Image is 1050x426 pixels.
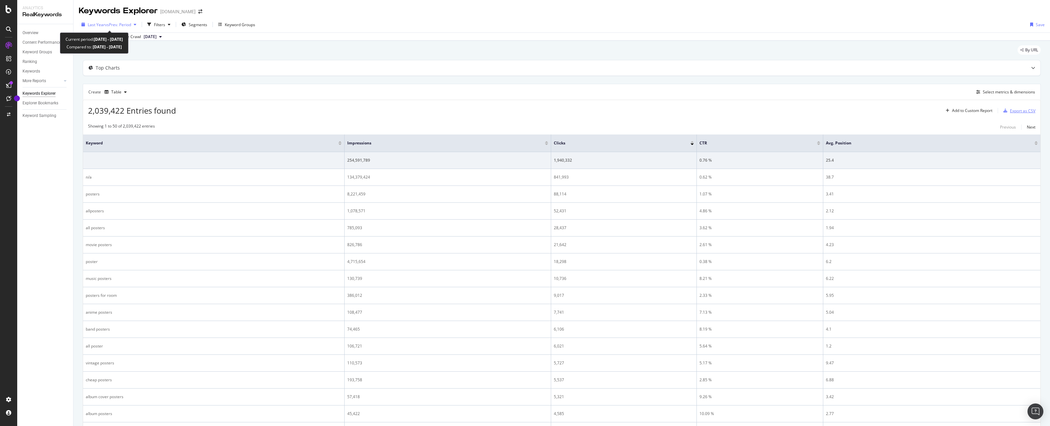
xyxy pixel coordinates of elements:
[1000,123,1016,131] button: Previous
[699,360,820,366] div: 5.17 %
[86,225,342,231] div: all posters
[179,19,210,30] button: Segments
[699,276,820,282] div: 8.21 %
[347,208,548,214] div: 1,078,571
[86,343,342,349] div: all poster
[826,242,1038,248] div: 4.23
[86,394,342,400] div: album cover posters
[23,29,38,36] div: Overview
[23,29,69,36] a: Overview
[86,411,342,417] div: album posters
[826,377,1038,383] div: 6.88
[1018,45,1041,55] div: legacy label
[826,157,1038,163] div: 25.4
[79,19,139,30] button: Last YearvsPrev. Period
[1025,48,1038,52] span: By URL
[1027,124,1035,130] div: Next
[826,208,1038,214] div: 2.12
[215,19,258,30] button: Keyword Groups
[145,19,173,30] button: Filters
[347,191,548,197] div: 8,221,459
[23,78,46,84] div: More Reports
[86,293,342,298] div: posters for room
[826,259,1038,265] div: 6.2
[826,225,1038,231] div: 1.94
[23,112,69,119] a: Keyword Sampling
[189,22,207,27] span: Segments
[86,140,328,146] span: Keyword
[88,22,105,27] span: Last Year
[826,360,1038,366] div: 9.47
[23,90,69,97] a: Keywords Explorer
[102,87,129,97] button: Table
[86,242,342,248] div: movie posters
[154,22,165,27] div: Filters
[347,309,548,315] div: 108,477
[554,140,681,146] span: Clicks
[86,174,342,180] div: n/a
[88,123,155,131] div: Showing 1 to 50 of 2,039,422 entries
[699,377,820,383] div: 2.85 %
[554,309,694,315] div: 7,741
[347,259,548,265] div: 4,715,654
[826,394,1038,400] div: 3.42
[1000,124,1016,130] div: Previous
[554,242,694,248] div: 21,642
[554,411,694,417] div: 4,585
[23,68,40,75] div: Keywords
[699,309,820,315] div: 7.13 %
[23,49,69,56] a: Keyword Groups
[826,343,1038,349] div: 1.2
[23,68,69,75] a: Keywords
[554,225,694,231] div: 28,437
[347,140,535,146] span: Impressions
[347,293,548,298] div: 386,012
[554,259,694,265] div: 18,298
[14,95,20,101] div: Tooltip anchor
[347,174,548,180] div: 134,379,424
[699,140,807,146] span: CTR
[23,5,68,11] div: Analytics
[23,90,56,97] div: Keywords Explorer
[225,22,255,27] div: Keyword Groups
[111,90,121,94] div: Table
[554,326,694,332] div: 6,106
[1027,403,1043,419] div: Open Intercom Messenger
[198,9,202,14] div: arrow-right-arrow-left
[86,377,342,383] div: cheap posters
[826,276,1038,282] div: 6.22
[554,208,694,214] div: 52,431
[23,100,58,107] div: Explorer Bookmarks
[826,309,1038,315] div: 5.04
[86,326,342,332] div: band posters
[86,360,342,366] div: vintage posters
[88,87,129,97] div: Create
[974,88,1035,96] button: Select metrics & dimensions
[699,242,820,248] div: 2.61 %
[141,33,165,41] button: [DATE]
[826,191,1038,197] div: 3.41
[86,191,342,197] div: posters
[23,58,69,65] a: Ranking
[23,100,69,107] a: Explorer Bookmarks
[554,377,694,383] div: 5,537
[1036,22,1045,27] div: Save
[347,242,548,248] div: 826,786
[826,174,1038,180] div: 38.7
[86,276,342,282] div: music posters
[347,411,548,417] div: 45,422
[347,343,548,349] div: 106,721
[554,394,694,400] div: 5,321
[554,343,694,349] div: 6,021
[347,326,548,332] div: 74,465
[699,343,820,349] div: 5.64 %
[23,78,62,84] a: More Reports
[1001,105,1035,116] button: Export as CSV
[699,411,820,417] div: 10.09 %
[699,174,820,180] div: 0.62 %
[554,276,694,282] div: 10,736
[943,105,992,116] button: Add to Custom Report
[347,276,548,282] div: 130,739
[1027,19,1045,30] button: Save
[699,394,820,400] div: 9.26 %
